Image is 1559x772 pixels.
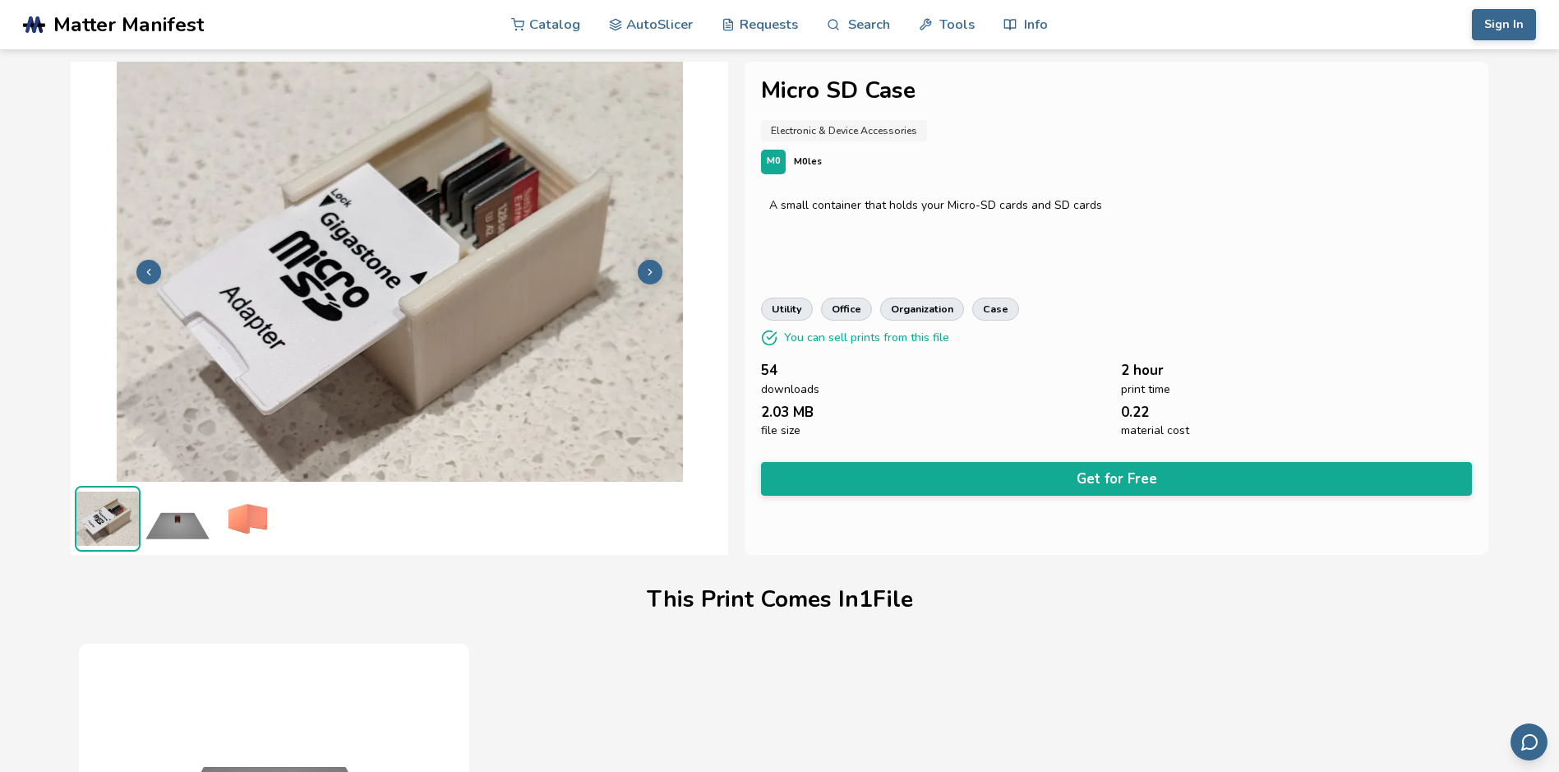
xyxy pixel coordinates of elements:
span: 2 hour [1121,363,1164,378]
p: M0les [794,153,822,170]
p: You can sell prints from this file [784,329,949,346]
span: 2.03 MB [761,404,814,420]
span: M0 [767,156,781,167]
button: Get for Free [761,462,1471,496]
span: 0.22 [1121,404,1149,420]
a: Electronic & Device Accessories [761,120,927,141]
h1: Micro SD Case [761,78,1471,104]
h1: This Print Comes In 1 File [647,587,913,613]
a: utility [761,298,813,321]
a: organization [880,298,964,321]
span: 54 [761,363,777,378]
a: case [972,298,1019,321]
span: downloads [761,383,819,396]
a: office [821,298,872,321]
div: A small container that holds your Micro-SD cards and SD cards [769,199,1463,212]
span: file size [761,424,800,437]
img: SD_Holder_Print_Bed_Preview [145,486,210,552]
span: material cost [1121,424,1189,437]
span: Matter Manifest [53,13,204,36]
span: print time [1121,383,1170,396]
button: Send feedback via email [1511,723,1547,760]
button: Sign In [1472,9,1536,40]
img: SD_Holder_3D_Preview [214,486,280,552]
